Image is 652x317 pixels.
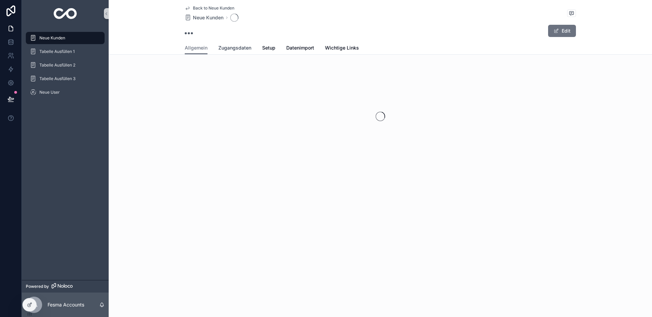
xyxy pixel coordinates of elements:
[26,86,105,98] a: Neue User
[22,280,109,293] a: Powered by
[548,25,576,37] button: Edit
[193,14,223,21] span: Neue Kunden
[54,8,77,19] img: App logo
[218,42,251,55] a: Zugangsdaten
[185,5,234,11] a: Back to Neue Kunden
[26,32,105,44] a: Neue Kunden
[325,44,359,51] span: Wichtige Links
[26,284,49,289] span: Powered by
[185,42,207,55] a: Allgemein
[22,27,109,107] div: scrollable content
[39,76,75,81] span: Tabelle Ausfüllen 3
[185,14,223,21] a: Neue Kunden
[218,44,251,51] span: Zugangsdaten
[48,301,84,308] p: Fesma Accounts
[286,42,314,55] a: Datenimport
[26,45,105,58] a: Tabelle Ausfüllen 1
[39,35,65,41] span: Neue Kunden
[39,49,75,54] span: Tabelle Ausfüllen 1
[185,44,207,51] span: Allgemein
[26,73,105,85] a: Tabelle Ausfüllen 3
[262,44,275,51] span: Setup
[286,44,314,51] span: Datenimport
[39,62,75,68] span: Tabelle Ausfüllen 2
[39,90,60,95] span: Neue User
[325,42,359,55] a: Wichtige Links
[26,59,105,71] a: Tabelle Ausfüllen 2
[193,5,234,11] span: Back to Neue Kunden
[262,42,275,55] a: Setup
